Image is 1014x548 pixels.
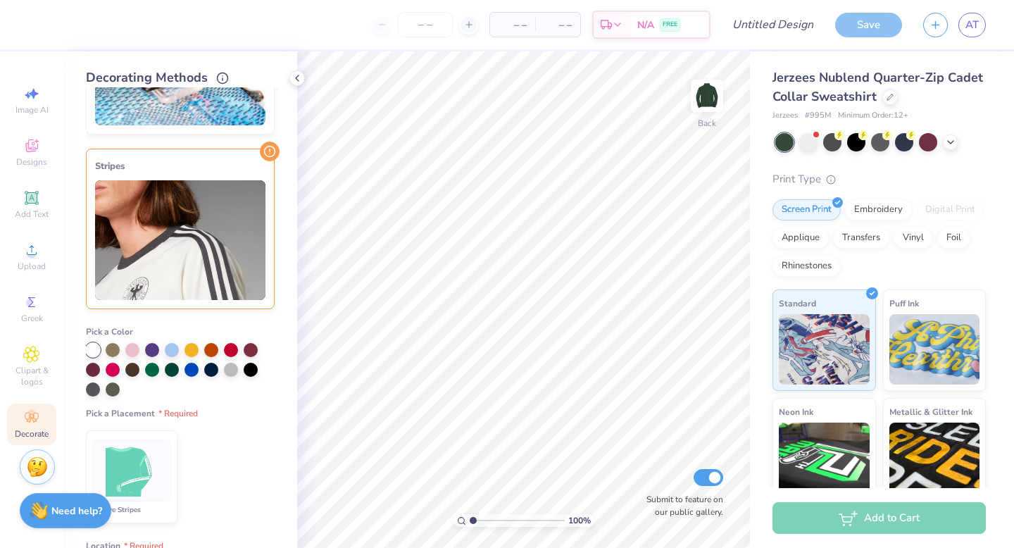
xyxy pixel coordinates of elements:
[965,17,979,33] span: AT
[639,493,723,518] label: Submit to feature on our public gallery.
[889,423,980,493] img: Metallic & Glitter Ink
[721,11,825,39] input: Untitled Design
[95,158,265,175] div: Stripes
[772,69,983,105] span: Jerzees Nublend Quarter-Zip Cadet Collar Sweatshirt
[18,261,46,272] span: Upload
[16,156,47,168] span: Designs
[95,180,265,300] img: Stripes
[86,326,133,337] span: Pick a Color
[805,110,831,122] span: # 995M
[15,104,49,116] span: Image AI
[845,199,912,220] div: Embroidery
[916,199,984,220] div: Digital Print
[779,423,870,493] img: Neon Ink
[958,13,986,37] a: AT
[637,18,654,32] span: N/A
[894,228,933,249] div: Vinyl
[568,514,591,527] span: 100 %
[937,228,970,249] div: Foil
[889,314,980,385] img: Puff Ink
[833,228,889,249] div: Transfers
[21,313,43,324] span: Greek
[779,296,816,311] span: Standard
[86,408,198,419] span: Pick a Placement
[663,20,677,30] span: FREE
[838,110,908,122] span: Minimum Order: 12 +
[772,256,841,277] div: Rhinestones
[889,404,972,419] span: Metallic & Glitter Ink
[544,18,572,32] span: – –
[779,314,870,385] img: Standard
[15,428,49,440] span: Decorate
[499,18,527,32] span: – –
[772,110,798,122] span: Jerzees
[7,365,56,387] span: Clipart & logos
[693,82,721,110] img: Back
[698,117,716,130] div: Back
[889,296,919,311] span: Puff Ink
[15,208,49,220] span: Add Text
[772,228,829,249] div: Applique
[86,68,275,87] div: Decorating Methods
[779,404,813,419] span: Neon Ink
[106,444,158,497] img: Sleeve Stripes
[772,199,841,220] div: Screen Print
[51,504,102,518] strong: Need help?
[92,504,171,516] div: Sleeve Stripes
[772,171,986,187] div: Print Type
[398,12,453,37] input: – –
